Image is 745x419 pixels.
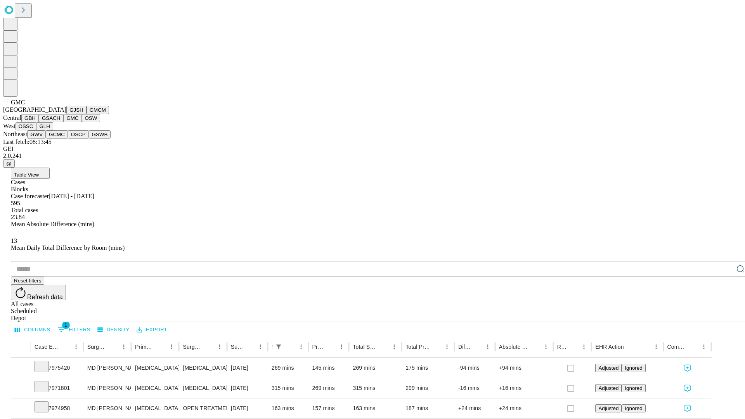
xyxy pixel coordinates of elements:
[214,341,225,352] button: Menu
[89,130,111,139] button: GSWB
[231,398,264,418] div: [DATE]
[312,378,345,398] div: 269 mins
[255,341,266,352] button: Menu
[405,344,430,350] div: Total Predicted Duration
[3,139,52,145] span: Last fetch: 08:13:45
[312,398,345,418] div: 157 mins
[183,358,223,378] div: [MEDICAL_DATA] EVACUATION OF SUBDURAL OR [MEDICAL_DATA] SUPRATENTORIAL
[231,344,243,350] div: Surgery Date
[60,341,71,352] button: Sort
[71,341,81,352] button: Menu
[135,398,175,418] div: [MEDICAL_DATA]
[405,398,450,418] div: 187 mins
[598,365,619,371] span: Adjusted
[353,358,398,378] div: 269 mins
[46,130,68,139] button: GCMC
[471,341,482,352] button: Sort
[135,324,169,336] button: Export
[458,358,491,378] div: -94 mins
[296,341,307,352] button: Menu
[35,344,59,350] div: Case Epic Id
[11,207,38,213] span: Total cases
[87,106,109,114] button: GMCM
[11,99,25,106] span: GMC
[499,358,549,378] div: +94 mins
[11,193,49,199] span: Case forecaster
[625,385,642,391] span: Ignored
[15,362,27,375] button: Expand
[135,358,175,378] div: [MEDICAL_DATA]
[541,341,551,352] button: Menu
[35,358,80,378] div: 7975420
[499,378,549,398] div: +16 mins
[442,341,452,352] button: Menu
[458,378,491,398] div: -16 mins
[389,341,400,352] button: Menu
[231,378,264,398] div: [DATE]
[11,200,20,206] span: 595
[87,398,127,418] div: MD [PERSON_NAME]
[482,341,493,352] button: Menu
[87,358,127,378] div: MD [PERSON_NAME] [PERSON_NAME] Md
[3,131,27,137] span: Northeast
[27,294,63,300] span: Refresh data
[353,398,398,418] div: 163 mins
[107,341,118,352] button: Sort
[244,341,255,352] button: Sort
[3,123,16,129] span: West
[11,214,25,220] span: 23.84
[530,341,541,352] button: Sort
[62,321,70,329] span: 1
[135,344,154,350] div: Primary Service
[3,159,15,168] button: @
[579,341,589,352] button: Menu
[3,106,66,113] span: [GEOGRAPHIC_DATA]
[87,378,127,398] div: MD [PERSON_NAME] [PERSON_NAME] Md
[49,193,94,199] span: [DATE] - [DATE]
[39,114,63,122] button: GSACH
[36,122,53,130] button: GLH
[14,172,39,178] span: Table View
[353,378,398,398] div: 315 mins
[458,398,491,418] div: +24 mins
[598,385,619,391] span: Adjusted
[68,130,89,139] button: OSCP
[336,341,347,352] button: Menu
[273,341,284,352] div: 1 active filter
[35,398,80,418] div: 7974958
[557,344,567,350] div: Resolved in EHR
[118,341,129,352] button: Menu
[272,398,305,418] div: 163 mins
[11,244,125,251] span: Mean Daily Total Difference by Room (mins)
[135,378,175,398] div: [MEDICAL_DATA]
[35,378,80,398] div: 7971801
[166,341,177,352] button: Menu
[273,341,284,352] button: Show filters
[651,341,662,352] button: Menu
[231,358,264,378] div: [DATE]
[595,384,622,392] button: Adjusted
[66,106,87,114] button: GJSH
[14,278,41,284] span: Reset filters
[499,398,549,418] div: +24 mins
[431,341,442,352] button: Sort
[63,114,81,122] button: GMC
[688,341,698,352] button: Sort
[625,365,642,371] span: Ignored
[6,161,12,166] span: @
[15,402,27,416] button: Expand
[155,341,166,352] button: Sort
[598,405,619,411] span: Adjusted
[11,221,94,227] span: Mean Absolute Difference (mins)
[353,344,377,350] div: Total Scheduled Duration
[183,378,223,398] div: [MEDICAL_DATA] BONE FLAP EXCISION [MEDICAL_DATA] SUPRATENTORIAL
[183,344,202,350] div: Surgery Name
[312,358,345,378] div: 145 mins
[595,404,622,412] button: Adjusted
[183,398,223,418] div: OPEN TREATMENT [MEDICAL_DATA] INTERMEDULLARY ROD
[82,114,100,122] button: OSW
[16,122,36,130] button: OSSC
[203,341,214,352] button: Sort
[622,384,645,392] button: Ignored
